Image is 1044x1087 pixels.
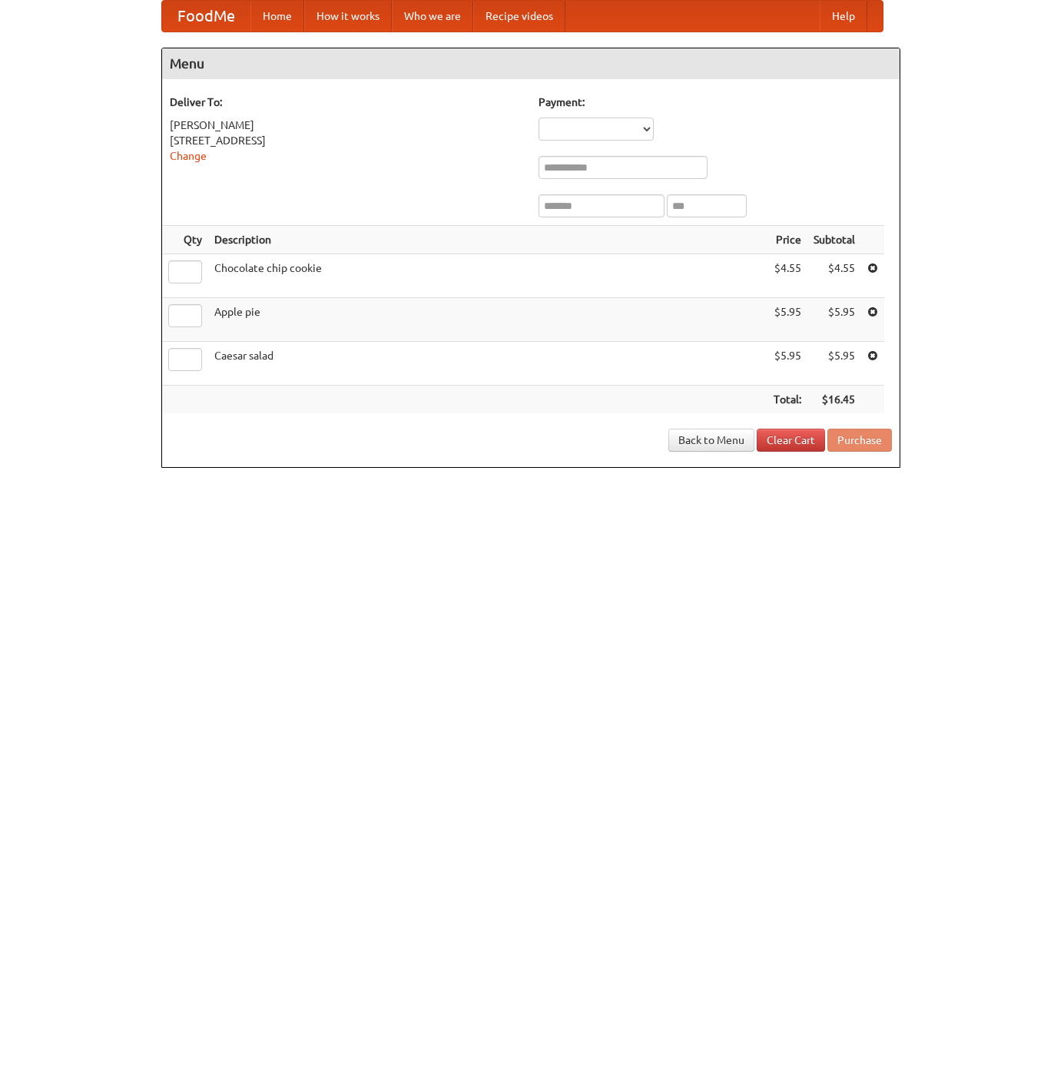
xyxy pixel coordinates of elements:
[767,342,807,386] td: $5.95
[807,342,861,386] td: $5.95
[767,254,807,298] td: $4.55
[392,1,473,31] a: Who we are
[807,298,861,342] td: $5.95
[807,386,861,414] th: $16.45
[807,254,861,298] td: $4.55
[767,386,807,414] th: Total:
[767,298,807,342] td: $5.95
[304,1,392,31] a: How it works
[170,133,523,148] div: [STREET_ADDRESS]
[668,429,754,452] a: Back to Menu
[162,226,208,254] th: Qty
[827,429,892,452] button: Purchase
[208,298,767,342] td: Apple pie
[208,226,767,254] th: Description
[170,94,523,110] h5: Deliver To:
[208,342,767,386] td: Caesar salad
[757,429,825,452] a: Clear Cart
[767,226,807,254] th: Price
[539,94,892,110] h5: Payment:
[807,226,861,254] th: Subtotal
[170,150,207,162] a: Change
[162,1,250,31] a: FoodMe
[170,118,523,133] div: [PERSON_NAME]
[250,1,304,31] a: Home
[820,1,867,31] a: Help
[473,1,565,31] a: Recipe videos
[208,254,767,298] td: Chocolate chip cookie
[162,48,900,79] h4: Menu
